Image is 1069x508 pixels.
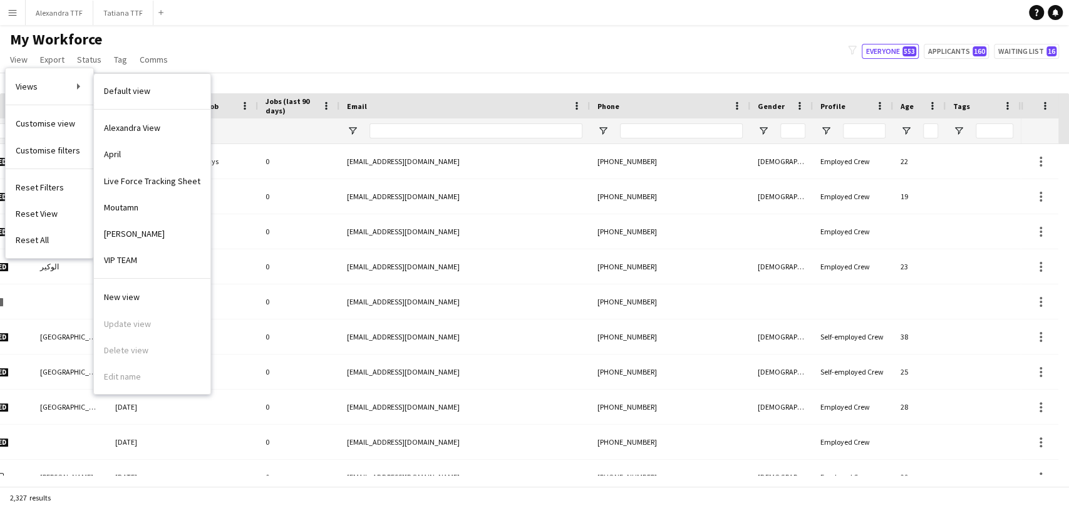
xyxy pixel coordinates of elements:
[33,355,108,389] div: [GEOGRAPHIC_DATA]
[347,101,367,111] span: Email
[590,355,750,389] div: [PHONE_NUMBER]
[369,123,582,138] input: Email Filter Input
[339,390,590,424] div: [EMAIL_ADDRESS][DOMAIN_NAME]
[820,101,845,111] span: Profile
[953,125,964,137] button: Open Filter Menu
[33,390,108,424] div: [GEOGRAPHIC_DATA]
[590,284,750,319] div: [PHONE_NUMBER]
[758,101,785,111] span: Gender
[590,214,750,249] div: [PHONE_NUMBER]
[258,355,339,389] div: 0
[893,390,946,424] div: 28
[813,460,893,494] div: Employed Crew
[108,460,183,494] div: [DATE]
[590,179,750,214] div: [PHONE_NUMBER]
[33,249,108,284] div: الوكير
[843,123,886,138] input: Profile Filter Input
[258,390,339,424] div: 0
[750,249,813,284] div: [DEMOGRAPHIC_DATA]
[258,460,339,494] div: 0
[339,284,590,319] div: [EMAIL_ADDRESS][DOMAIN_NAME]
[901,101,914,111] span: Age
[339,249,590,284] div: [EMAIL_ADDRESS][DOMAIN_NAME]
[135,51,173,68] a: Comms
[597,125,609,137] button: Open Filter Menu
[258,319,339,354] div: 0
[183,144,258,179] div: 569 days
[953,101,970,111] span: Tags
[339,214,590,249] div: [EMAIL_ADDRESS][DOMAIN_NAME]
[258,214,339,249] div: 0
[893,144,946,179] div: 22
[750,390,813,424] div: [DEMOGRAPHIC_DATA]
[10,30,102,49] span: My Workforce
[35,51,70,68] a: Export
[5,51,33,68] a: View
[820,125,832,137] button: Open Filter Menu
[258,144,339,179] div: 0
[750,144,813,179] div: [DEMOGRAPHIC_DATA]
[40,54,65,65] span: Export
[339,144,590,179] div: [EMAIL_ADDRESS][DOMAIN_NAME]
[862,44,919,59] button: Everyone553
[339,319,590,354] div: [EMAIL_ADDRESS][DOMAIN_NAME]
[10,54,28,65] span: View
[813,390,893,424] div: Employed Crew
[109,51,132,68] a: Tag
[590,425,750,459] div: [PHONE_NUMBER]
[620,123,743,138] input: Phone Filter Input
[750,179,813,214] div: [DEMOGRAPHIC_DATA]
[590,144,750,179] div: [PHONE_NUMBER]
[750,319,813,354] div: [DEMOGRAPHIC_DATA]
[258,249,339,284] div: 0
[893,319,946,354] div: 38
[258,284,339,319] div: 0
[339,425,590,459] div: [EMAIL_ADDRESS][DOMAIN_NAME]
[750,355,813,389] div: [DEMOGRAPHIC_DATA]
[893,179,946,214] div: 19
[813,214,893,249] div: Employed Crew
[339,355,590,389] div: [EMAIL_ADDRESS][DOMAIN_NAME]
[339,460,590,494] div: [EMAIL_ADDRESS][DOMAIN_NAME]
[347,125,358,137] button: Open Filter Menu
[590,319,750,354] div: [PHONE_NUMBER]
[758,125,769,137] button: Open Filter Menu
[266,96,317,115] span: Jobs (last 90 days)
[33,319,108,354] div: [GEOGRAPHIC_DATA]
[339,179,590,214] div: [EMAIL_ADDRESS][DOMAIN_NAME]
[590,460,750,494] div: [PHONE_NUMBER]
[26,1,93,25] button: Alexandra TTF
[597,101,619,111] span: Phone
[893,249,946,284] div: 23
[813,425,893,459] div: Employed Crew
[994,44,1059,59] button: Waiting list16
[923,123,938,138] input: Age Filter Input
[813,179,893,214] div: Employed Crew
[108,425,183,459] div: [DATE]
[924,44,989,59] button: Applicants160
[973,46,986,56] span: 160
[893,355,946,389] div: 25
[902,46,916,56] span: 553
[780,123,805,138] input: Gender Filter Input
[813,249,893,284] div: Employed Crew
[813,144,893,179] div: Employed Crew
[33,460,108,494] div: [PERSON_NAME]
[77,54,101,65] span: Status
[108,390,183,424] div: [DATE]
[893,460,946,494] div: 29
[93,1,153,25] button: Tatiana TTF
[976,123,1013,138] input: Tags Filter Input
[1046,46,1056,56] span: 16
[750,460,813,494] div: [DEMOGRAPHIC_DATA]
[140,54,168,65] span: Comms
[813,355,893,389] div: Self-employed Crew
[258,179,339,214] div: 0
[114,54,127,65] span: Tag
[590,390,750,424] div: [PHONE_NUMBER]
[813,319,893,354] div: Self-employed Crew
[258,425,339,459] div: 0
[72,51,106,68] a: Status
[590,249,750,284] div: [PHONE_NUMBER]
[901,125,912,137] button: Open Filter Menu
